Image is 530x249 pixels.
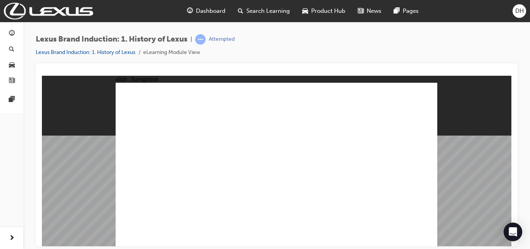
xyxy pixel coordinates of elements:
span: search-icon [238,6,243,16]
span: | [191,35,192,44]
span: Product Hub [311,7,345,16]
a: search-iconSearch Learning [232,3,296,19]
span: Pages [403,7,419,16]
span: learningRecordVerb_ATTEMPT-icon [195,34,206,45]
li: eLearning Module View [143,48,200,57]
span: pages-icon [9,96,15,103]
span: news-icon [9,78,15,85]
span: news-icon [358,6,364,16]
span: search-icon [9,46,14,53]
a: car-iconProduct Hub [296,3,352,19]
a: Lexus Brand Induction: 1. History of Lexus [36,49,135,56]
span: Search Learning [246,7,290,16]
span: car-icon [9,62,15,69]
a: news-iconNews [352,3,388,19]
div: Attempted [209,36,235,43]
span: News [367,7,381,16]
a: guage-iconDashboard [181,3,232,19]
span: Lexus Brand Induction: 1. History of Lexus [36,35,187,44]
span: guage-icon [187,6,193,16]
span: next-icon [9,233,15,243]
button: DH [513,4,526,18]
span: Dashboard [196,7,225,16]
a: pages-iconPages [388,3,425,19]
span: DH [515,7,524,16]
div: Open Intercom Messenger [504,223,522,241]
span: guage-icon [9,30,15,37]
span: car-icon [302,6,308,16]
img: Trak [4,3,93,19]
span: pages-icon [394,6,400,16]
